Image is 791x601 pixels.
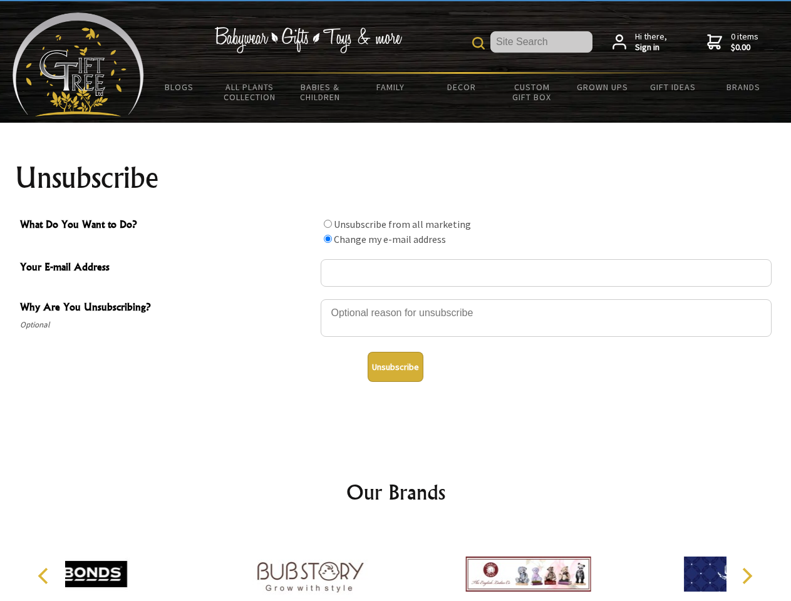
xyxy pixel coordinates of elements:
[707,31,758,53] a: 0 items$0.00
[567,74,638,100] a: Grown Ups
[613,31,667,53] a: Hi there,Sign in
[368,352,423,382] button: Unsubscribe
[731,31,758,53] span: 0 items
[472,37,485,49] img: product search
[733,562,760,590] button: Next
[20,259,314,277] span: Your E-mail Address
[638,74,708,100] a: Gift Ideas
[15,163,777,193] h1: Unsubscribe
[144,74,215,100] a: BLOGS
[31,562,59,590] button: Previous
[321,299,772,337] textarea: Why Are You Unsubscribing?
[334,218,471,230] label: Unsubscribe from all marketing
[285,74,356,110] a: Babies & Children
[20,317,314,332] span: Optional
[731,42,758,53] strong: $0.00
[13,13,144,116] img: Babyware - Gifts - Toys and more...
[324,220,332,228] input: What Do You Want to Do?
[334,233,446,245] label: Change my e-mail address
[426,74,497,100] a: Decor
[708,74,779,100] a: Brands
[215,74,286,110] a: All Plants Collection
[497,74,567,110] a: Custom Gift Box
[635,42,667,53] strong: Sign in
[490,31,592,53] input: Site Search
[324,235,332,243] input: What Do You Want to Do?
[20,217,314,235] span: What Do You Want to Do?
[20,299,314,317] span: Why Are You Unsubscribing?
[214,27,402,53] img: Babywear - Gifts - Toys & more
[635,31,667,53] span: Hi there,
[356,74,427,100] a: Family
[321,259,772,287] input: Your E-mail Address
[25,477,767,507] h2: Our Brands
